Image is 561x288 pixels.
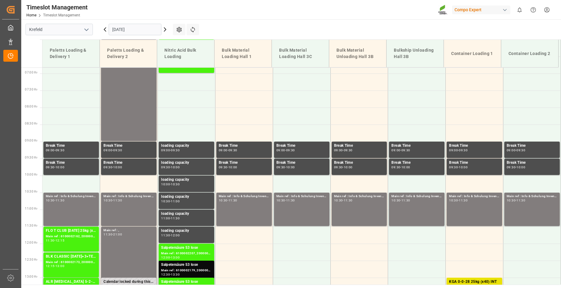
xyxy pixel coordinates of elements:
button: Help Center [526,3,540,17]
div: 10:00 [459,166,468,169]
div: - [285,166,286,169]
div: 10:00 [344,166,353,169]
div: 10:00 [56,166,64,169]
div: - [343,199,343,202]
div: - [285,199,286,202]
div: 10:30 [219,199,228,202]
div: - [55,239,56,242]
div: - [170,273,171,276]
div: 09:30 [459,149,468,152]
div: 10:30 [103,199,112,202]
div: - [170,256,171,259]
div: Break Time [103,143,154,149]
div: 10:30 [46,199,55,202]
div: - [55,265,56,267]
div: - [458,199,459,202]
div: 10:30 [391,199,400,202]
div: 09:00 [103,149,112,152]
div: Break Time [449,160,500,166]
div: - [343,166,343,169]
div: - [112,166,113,169]
div: Nitric Acid Bulk Loading [162,45,209,62]
div: 10:30 [276,199,285,202]
div: - [400,166,401,169]
div: 10:30 [334,199,343,202]
div: - [228,166,228,169]
div: 11:30 [401,199,410,202]
div: 10:00 [228,166,237,169]
div: 09:00 [507,149,515,152]
div: 09:30 [391,166,400,169]
a: Home [26,13,36,17]
div: 09:30 [228,149,237,152]
div: Salpetersäure 53 lose [161,245,212,251]
div: Main ref : 6100002179, 2000001695 [161,268,212,273]
button: open menu [82,25,91,34]
div: 10:00 [286,166,295,169]
div: Break Time [46,143,96,149]
div: Break Time [391,160,442,166]
input: Type to search/select [25,24,93,35]
div: - [170,217,171,220]
div: - [343,149,343,152]
span: 08:30 Hr [25,122,37,125]
div: 09:30 [344,149,353,152]
div: - [55,199,56,202]
div: 12:15 [46,265,55,267]
span: 13:00 Hr [25,275,37,278]
div: 11:30 [344,199,353,202]
div: Main ref : Info & Schulung Inventur, [449,194,500,199]
div: 09:30 [507,166,515,169]
div: Break Time [219,160,269,166]
div: 13:30 [171,273,180,276]
div: 09:30 [46,166,55,169]
div: Break Time [219,143,269,149]
div: 10:00 [113,166,122,169]
div: - [55,149,56,152]
div: 11:30 [113,199,122,202]
span: 10:00 Hr [25,173,37,176]
div: Bulk Material Loading Hall 1 [219,45,267,62]
div: - [458,166,459,169]
div: Calendar locked during this period. [103,279,154,285]
div: Main ref : Info & Schulung Inventur, [276,194,327,199]
div: Main ref : Info & Schulung Inventur, [219,194,269,199]
span: 07:00 Hr [25,71,37,74]
div: 09:30 [449,166,458,169]
div: - [515,199,516,202]
div: 11:30 [46,239,55,242]
div: Paletts Loading & Delivery 2 [105,45,152,62]
div: 12:30 [161,273,170,276]
div: ALR [MEDICAL_DATA] 5-2-5 25kg (x40) FRBT FAIR 25-5-8 35%UH 3M 25kg (x40) INT [46,279,96,285]
div: Bulk Material Loading Hall 3C [277,45,324,62]
div: - [112,199,113,202]
div: Bulk Material Unloading Hall 3B [334,45,381,62]
div: 10:00 [516,166,525,169]
div: - [112,233,113,236]
div: - [170,149,171,152]
div: 11:00 [171,200,180,203]
div: Break Time [276,160,327,166]
div: Break Time [507,160,557,166]
div: 10:00 [401,166,410,169]
div: 11:30 [161,234,170,237]
div: 11:30 [228,199,237,202]
div: Break Time [334,143,385,149]
span: 12:00 Hr [25,241,37,244]
div: Main ref : 6100002207, 2000001730 [161,251,212,256]
span: 11:30 Hr [25,224,37,227]
div: - [170,166,171,169]
div: 09:30 [219,166,228,169]
div: Break Time [276,143,327,149]
div: Salpetersäure 53 lose [161,279,212,285]
div: 09:30 [334,166,343,169]
div: 13:00 [171,256,180,259]
div: loading capacity [161,194,212,200]
div: 21:00 [113,233,122,236]
div: 09:00 [391,149,400,152]
div: loading capacity [161,228,212,234]
div: - [458,149,459,152]
div: 10:30 [449,199,458,202]
div: - [515,149,516,152]
input: DD.MM.YYYY [109,24,161,35]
